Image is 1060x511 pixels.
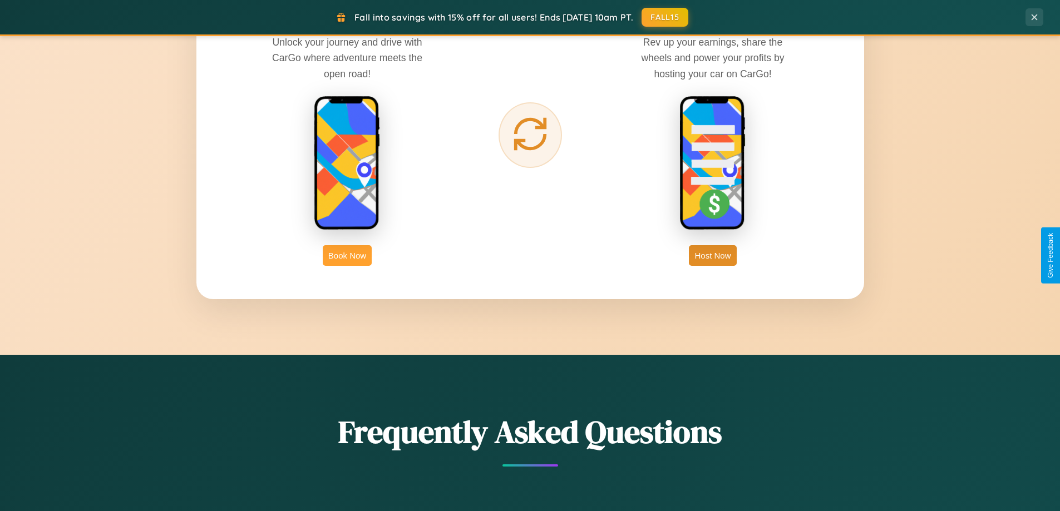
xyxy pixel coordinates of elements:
div: Give Feedback [1047,233,1054,278]
img: host phone [679,96,746,231]
p: Unlock your journey and drive with CarGo where adventure meets the open road! [264,34,431,81]
span: Fall into savings with 15% off for all users! Ends [DATE] 10am PT. [354,12,633,23]
p: Rev up your earnings, share the wheels and power your profits by hosting your car on CarGo! [629,34,796,81]
button: FALL15 [642,8,688,27]
img: rent phone [314,96,381,231]
button: Book Now [323,245,372,266]
h2: Frequently Asked Questions [196,410,864,453]
button: Host Now [689,245,736,266]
